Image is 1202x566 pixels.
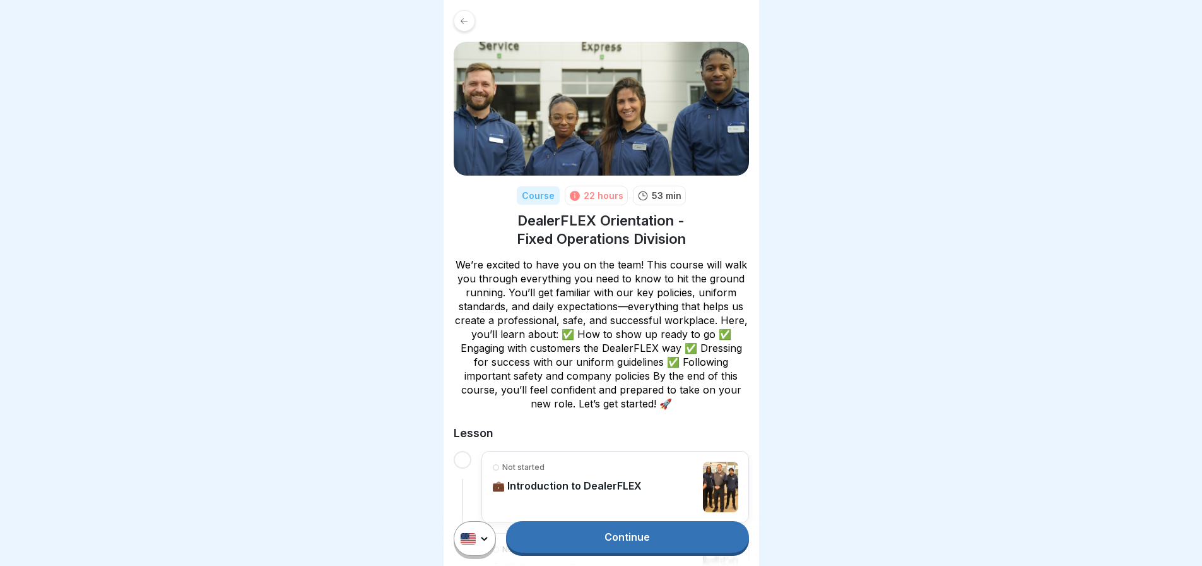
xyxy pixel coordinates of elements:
[584,189,623,202] div: 22 hours
[454,212,749,248] h1: DealerFLEX Orientation - Fixed Operations Division
[492,462,738,512] a: Not started💼 Introduction to DealerFLEX
[502,462,545,473] p: Not started
[517,186,560,205] div: Course
[652,189,681,202] p: 53 min
[506,521,748,553] a: Continue
[454,42,749,176] img: v4gv5ils26c0z8ite08yagn2.png
[703,462,738,512] img: vke5g0w55cleapdtjsjcklmz.png
[454,258,749,411] p: We’re excited to have you on the team! This course will walk you through everything you need to k...
[454,426,749,441] h2: Lesson
[492,479,642,492] p: 💼 Introduction to DealerFLEX
[461,533,476,545] img: us.svg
